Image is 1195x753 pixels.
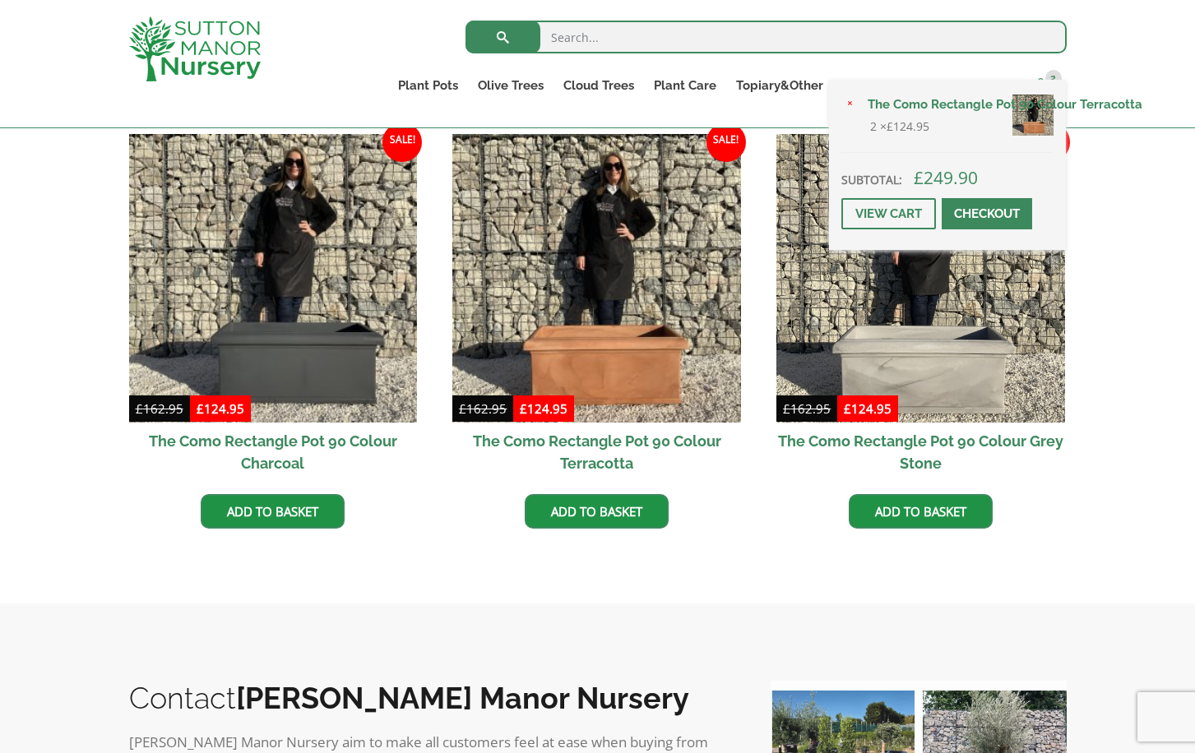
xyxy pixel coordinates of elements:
[525,494,669,529] a: Add to basket: “The Como Rectangle Pot 90 Colour Terracotta”
[468,74,553,97] a: Olive Trees
[726,74,833,97] a: Topiary&Other
[520,400,527,417] span: £
[129,134,418,482] a: Sale! The Como Rectangle Pot 90 Colour Charcoal
[197,400,204,417] span: £
[452,423,741,482] h2: The Como Rectangle Pot 90 Colour Terracotta
[942,198,1032,229] a: Checkout
[197,400,244,417] bdi: 124.95
[136,400,143,417] span: £
[858,92,1054,117] a: The Como Rectangle Pot 90 Colour Terracotta
[459,400,507,417] bdi: 162.95
[459,400,466,417] span: £
[236,681,689,715] b: [PERSON_NAME] Manor Nursery
[465,21,1067,53] input: Search...
[841,96,859,114] a: Remove The Como Rectangle Pot 90 Colour Terracotta from basket
[1025,74,1067,97] a: 2
[776,134,1065,482] a: Sale! The Como Rectangle Pot 90 Colour Grey Stone
[849,494,993,529] a: Add to basket: “The Como Rectangle Pot 90 Colour Grey Stone”
[844,400,892,417] bdi: 124.95
[783,400,790,417] span: £
[958,74,1025,97] a: Contact
[914,166,978,189] bdi: 249.90
[553,74,644,97] a: Cloud Trees
[783,400,831,417] bdi: 162.95
[887,118,893,134] span: £
[201,494,345,529] a: Add to basket: “The Como Rectangle Pot 90 Colour Charcoal”
[1045,70,1062,86] span: 2
[776,134,1065,423] img: The Como Rectangle Pot 90 Colour Grey Stone
[388,74,468,97] a: Plant Pots
[887,118,929,134] bdi: 124.95
[129,681,738,715] h2: Contact
[452,134,741,482] a: Sale! The Como Rectangle Pot 90 Colour Terracotta
[841,172,902,187] strong: Subtotal:
[833,74,889,97] a: About
[706,122,746,162] span: Sale!
[1012,95,1054,136] img: The Como Rectangle Pot 90 Colour Terracotta
[520,400,567,417] bdi: 124.95
[776,423,1065,482] h2: The Como Rectangle Pot 90 Colour Grey Stone
[841,198,936,229] a: View cart
[129,134,418,423] img: The Como Rectangle Pot 90 Colour Charcoal
[889,74,958,97] a: Delivery
[644,74,726,97] a: Plant Care
[129,16,261,81] img: logo
[844,400,851,417] span: £
[136,400,183,417] bdi: 162.95
[129,423,418,482] h2: The Como Rectangle Pot 90 Colour Charcoal
[452,134,741,423] img: The Como Rectangle Pot 90 Colour Terracotta
[914,166,924,189] span: £
[870,117,929,136] span: 2 ×
[382,122,422,162] span: Sale!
